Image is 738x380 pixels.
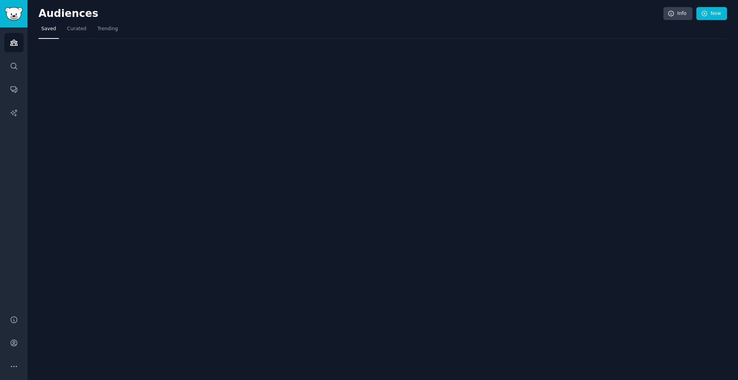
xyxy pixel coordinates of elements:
a: New [696,7,727,20]
a: Saved [38,23,59,39]
span: Trending [97,26,118,33]
span: Curated [67,26,86,33]
a: Trending [95,23,121,39]
h2: Audiences [38,7,663,20]
a: Curated [64,23,89,39]
img: GummySearch logo [5,7,23,21]
a: Info [663,7,692,20]
span: Saved [41,26,56,33]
